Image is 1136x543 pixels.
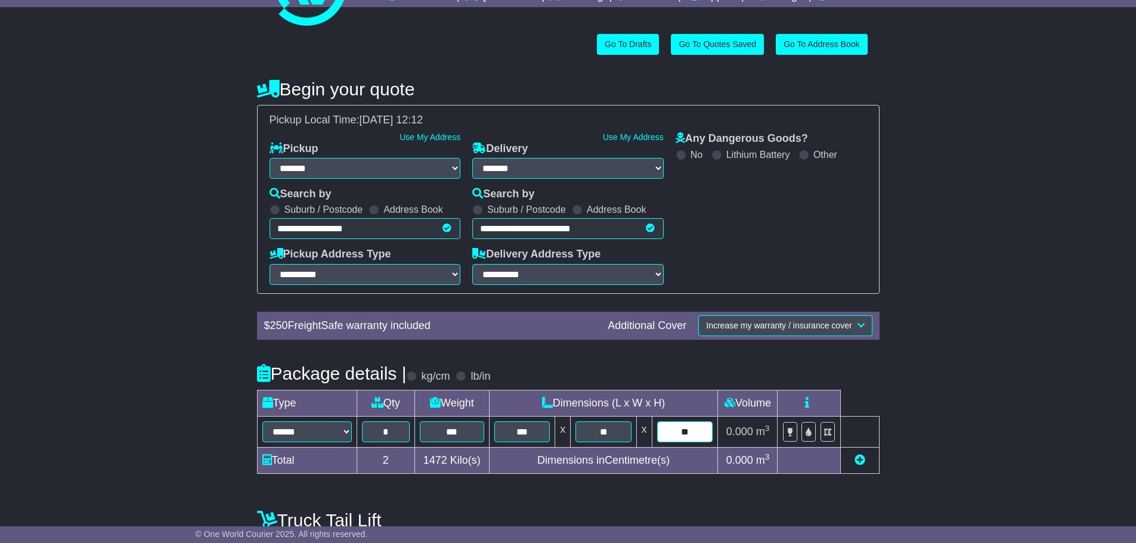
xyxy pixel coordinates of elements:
td: Qty [357,390,415,416]
td: Total [257,447,357,473]
label: Any Dangerous Goods? [676,132,808,145]
h4: Package details | [257,364,407,383]
span: © One World Courier 2025. All rights reserved. [196,529,368,539]
td: x [555,416,571,447]
td: 2 [357,447,415,473]
label: Pickup Address Type [270,248,391,261]
td: Dimensions in Centimetre(s) [489,447,718,473]
sup: 3 [765,452,770,461]
a: Add new item [855,454,865,466]
label: Address Book [587,204,646,215]
a: Go To Address Book [776,34,867,55]
label: Delivery Address Type [472,248,600,261]
span: [DATE] 12:12 [360,114,423,126]
label: Search by [270,188,332,201]
label: Pickup [270,142,318,156]
label: Lithium Battery [726,149,790,160]
span: 250 [270,319,288,331]
label: Suburb / Postcode [284,204,363,215]
span: m [756,426,770,437]
span: 1472 [423,454,447,466]
a: Use My Address [603,132,664,142]
td: Volume [718,390,778,416]
label: lb/in [471,370,490,383]
a: Go To Drafts [597,34,659,55]
label: Delivery [472,142,528,156]
div: Additional Cover [602,319,692,333]
label: Suburb / Postcode [487,204,566,215]
button: Increase my warranty / insurance cover [698,315,872,336]
td: x [636,416,652,447]
div: $ FreightSafe warranty included [258,319,602,333]
a: Use My Address [400,132,460,142]
td: Weight [415,390,490,416]
label: kg/cm [421,370,450,383]
td: Kilo(s) [415,447,490,473]
h4: Begin your quote [257,79,880,99]
h4: Truck Tail Lift [257,510,880,530]
div: Pickup Local Time: [264,114,873,127]
label: Other [813,149,837,160]
label: No [691,149,702,160]
a: Go To Quotes Saved [671,34,764,55]
span: m [756,454,770,466]
sup: 3 [765,424,770,433]
label: Search by [472,188,534,201]
span: 0.000 [726,426,753,437]
td: Type [257,390,357,416]
td: Dimensions (L x W x H) [489,390,718,416]
label: Address Book [383,204,443,215]
span: Increase my warranty / insurance cover [706,321,852,330]
span: 0.000 [726,454,753,466]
